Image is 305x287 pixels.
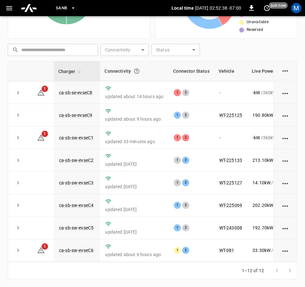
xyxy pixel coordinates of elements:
div: profile-icon [291,3,301,13]
div: action cell options [281,202,290,208]
div: / 360 kW [252,225,290,231]
div: action cell options [281,112,290,118]
span: Charger [58,68,84,75]
span: 1 [42,131,48,137]
div: 1 [174,134,181,141]
div: action cell options [281,180,290,186]
a: ca-sb-sw-evseC5 [59,225,93,230]
p: Local time [172,5,194,11]
div: / 360 kW [252,180,290,186]
p: updated 33 minutes ago [105,138,163,145]
p: updated [DATE] [105,183,163,190]
p: 213.10 kW [252,157,273,163]
p: updated [DATE] [105,229,163,235]
p: [DATE] 02:52:38 -07:00 [195,5,241,11]
a: ca-sb-sw-evseC3 [59,180,93,185]
button: expand row [13,223,23,233]
div: 2 [182,179,189,186]
div: / 360 kW [252,202,290,208]
img: ampcontrol.io logo [20,2,37,14]
span: 1 [42,86,48,92]
th: Connector Status [169,61,214,81]
span: Reserved [247,27,263,33]
a: ca-sb-se-evseC8 [59,90,92,95]
a: WT-243008 [219,225,242,230]
button: expand row [13,155,23,165]
p: 14.10 kW [252,180,271,186]
a: WT-225127 [219,180,242,185]
div: 2 [182,247,189,254]
p: 33.30 kW [252,247,271,254]
button: expand row [13,133,23,143]
div: 2 [182,157,189,164]
a: WT-225133 [219,158,242,163]
p: 190.80 kW [252,112,273,118]
div: 1 [174,247,181,254]
a: WT-225125 [219,113,242,118]
div: action cell options [281,67,290,73]
p: updated about 14 hours ago [105,93,163,100]
div: 2 [182,202,189,209]
p: - kW [252,89,260,96]
div: 2 [182,112,189,119]
a: ca-sb-sw-evseC4 [59,203,93,208]
a: ca-sb-se-evseC9 [59,113,92,118]
div: action cell options [281,134,290,141]
div: 1 [174,202,181,209]
div: / 360 kW [252,247,290,254]
button: expand row [13,245,23,255]
button: SanB [53,2,78,14]
div: 1 [174,224,181,231]
th: Live Power [247,61,295,81]
button: set refresh interval [262,3,272,13]
div: 1 [174,179,181,186]
td: - [214,126,247,149]
div: action cell options [281,247,290,254]
p: updated [DATE] [105,161,163,167]
div: 1 [174,89,181,96]
button: expand row [13,200,23,210]
span: just now [269,2,288,9]
a: WT-081 [219,248,234,253]
p: updated about 9 hours ago [105,116,163,122]
div: / 360 kW [252,134,290,141]
div: / 360 kW [252,157,290,163]
th: Vehicle [214,61,247,81]
div: 1 [174,112,181,119]
td: - [214,81,247,104]
div: action cell options [281,225,290,231]
a: WT-225069 [219,203,242,208]
div: action cell options [281,157,290,163]
p: updated about 6 hours ago [105,251,163,258]
p: 192.70 kW [252,225,273,231]
a: ca-sb-sw-evseC6 [59,248,93,253]
button: expand row [13,178,23,188]
p: updated [DATE] [105,206,163,213]
div: 2 [182,89,189,96]
div: / 360 kW [252,112,290,118]
button: Connection between the charger and our software. [131,65,143,77]
p: 202.20 kW [252,202,273,208]
div: / 360 kW [252,89,290,96]
span: Unavailable [247,19,269,25]
div: 1 [174,157,181,164]
a: 1 [37,90,45,95]
span: 1 [42,243,48,250]
p: 1–12 of 12 [242,267,264,274]
button: expand row [13,110,23,120]
span: SanB [56,5,67,12]
div: action cell options [281,89,290,96]
p: - kW [252,134,260,141]
div: Connectivity [104,65,164,77]
div: 2 [182,134,189,141]
button: expand row [13,88,23,97]
div: 2 [182,224,189,231]
a: ca-sb-sw-evseC2 [59,158,93,163]
a: 1 [37,135,45,140]
a: 1 [37,247,45,253]
a: ca-sb-sw-evseC1 [59,135,93,140]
